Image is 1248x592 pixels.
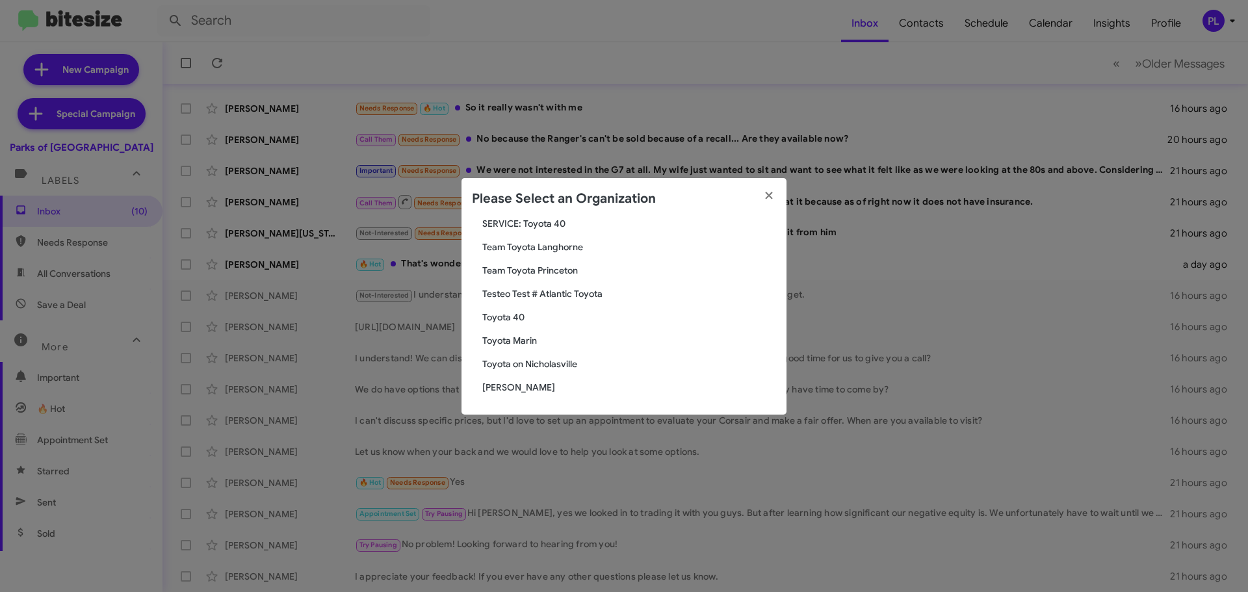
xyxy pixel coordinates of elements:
span: Toyota on Nicholasville [482,357,776,370]
span: Team Toyota Langhorne [482,240,776,253]
span: Toyota 40 [482,311,776,324]
h2: Please Select an Organization [472,188,656,209]
span: Team Toyota Princeton [482,264,776,277]
span: SERVICE: Toyota 40 [482,217,776,230]
span: Testeo Test # Atlantic Toyota [482,287,776,300]
span: Toyota Marin [482,334,776,347]
span: [PERSON_NAME] [482,381,776,394]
